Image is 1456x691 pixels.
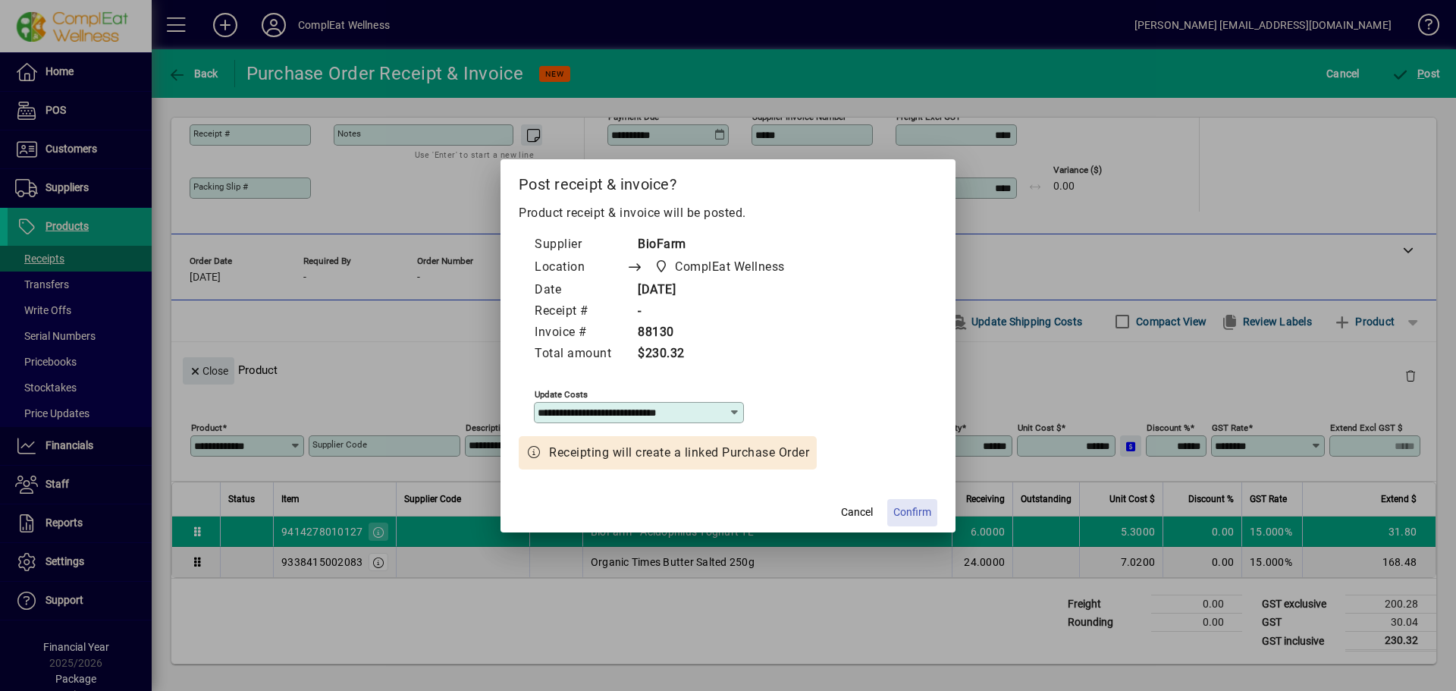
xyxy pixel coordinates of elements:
h2: Post receipt & invoice? [500,159,955,203]
span: Cancel [841,504,873,520]
span: Confirm [893,504,931,520]
td: Supplier [534,234,626,256]
td: Location [534,256,626,280]
span: ComplEat Wellness [675,258,785,276]
span: Receipting will create a linked Purchase Order [549,444,809,462]
td: 88130 [626,322,814,344]
p: Product receipt & invoice will be posted. [519,204,937,222]
td: - [626,301,814,322]
td: Total amount [534,344,626,365]
td: BioFarm [626,234,814,256]
td: $230.32 [626,344,814,365]
td: Receipt # [534,301,626,322]
button: Cancel [833,499,881,526]
td: [DATE] [626,280,814,301]
button: Confirm [887,499,937,526]
td: Invoice # [534,322,626,344]
td: Date [534,280,626,301]
span: ComplEat Wellness [650,256,791,278]
mat-label: Update costs [535,388,588,399]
